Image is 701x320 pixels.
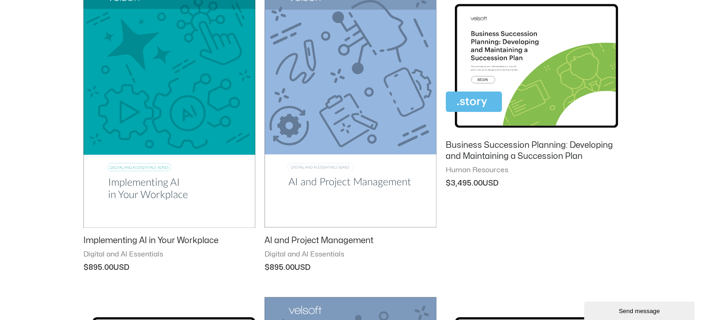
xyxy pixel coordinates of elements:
[446,140,618,166] a: Business Succession Planning: Developing and Maintaining a Succession Plan
[265,264,270,271] span: $
[83,235,255,250] a: Implementing AI in Your Workplace
[83,235,255,246] h2: Implementing AI in Your Workplace
[584,300,696,320] iframe: chat widget
[265,235,436,246] h2: AI and Project Management
[446,180,483,187] bdi: 3,495.00
[265,250,436,259] span: Digital and AI Essentials
[83,264,113,271] bdi: 895.00
[83,250,255,259] span: Digital and AI Essentials
[446,166,618,175] span: Human Resources
[265,235,436,250] a: AI and Project Management
[83,264,88,271] span: $
[265,264,295,271] bdi: 895.00
[446,180,451,187] span: $
[446,140,618,162] h2: Business Succession Planning: Developing and Maintaining a Succession Plan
